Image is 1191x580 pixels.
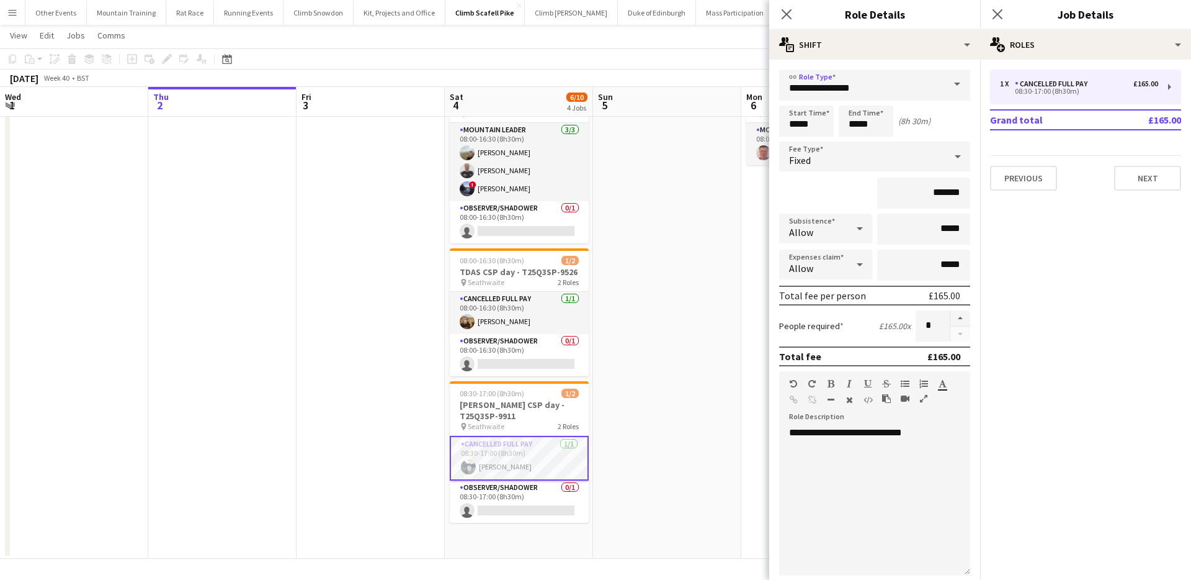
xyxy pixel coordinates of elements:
div: BST [77,73,89,83]
span: Jobs [66,30,85,41]
button: HTML Code [863,395,872,405]
span: Week 40 [41,73,72,83]
div: £165.00 [929,289,960,302]
app-job-card: 08:00-16:30 (8h30m)1/2TDAS CSP day - T25Q3SP-9526 Seathwaite2 RolesCancelled full pay1/108:00-16:... [450,248,589,376]
a: Edit [35,27,59,43]
button: Rat Race [166,1,214,25]
app-card-role: Observer/Shadower0/108:00-16:30 (8h30m) [450,201,589,243]
button: Italic [845,379,854,389]
span: Comms [97,30,125,41]
div: [DATE] [10,72,38,84]
app-card-role: Mountain Leader1/108:00-16:30 (8h30m)[PERSON_NAME] [746,123,885,165]
a: Comms [92,27,130,43]
span: 1/2 [561,389,579,398]
div: Shift [769,30,980,60]
button: Climb [PERSON_NAME] [525,1,618,25]
span: Fri [301,91,311,102]
span: 1/2 [561,256,579,265]
button: Climb Scafell Pike [445,1,525,25]
button: Paste as plain text [882,394,891,404]
button: Mountain Training [87,1,166,25]
span: 1 [3,98,21,112]
div: £165.00 x [879,320,911,332]
span: Seathwaite [468,422,504,431]
span: 08:00-16:30 (8h30m) [460,256,524,265]
button: Mass Participation [696,1,774,25]
button: Duke of Edinburgh [618,1,696,25]
button: Underline [863,379,872,389]
app-card-role: Observer/Shadower0/108:00-16:30 (8h30m) [450,334,589,376]
button: Increase [950,310,970,327]
span: 3 [300,98,311,112]
app-card-role: Cancelled full pay1/108:30-17:00 (8h30m)[PERSON_NAME] [450,436,589,481]
button: Text Color [938,379,947,389]
span: View [10,30,27,41]
label: People required [779,320,844,332]
div: 4 Jobs [567,103,587,112]
button: Bold [826,379,835,389]
span: Fixed [789,154,811,166]
h3: Job Details [980,6,1191,22]
a: Jobs [61,27,90,43]
app-job-card: 08:00-16:30 (8h30m)3/4[PERSON_NAME] Ltd CSP day - S25Q3SP-9907 Seathwaite2 RolesMountain Leader3/... [450,68,589,243]
button: Insert video [901,394,909,404]
app-card-role: Mountain Leader3/308:00-16:30 (8h30m)[PERSON_NAME][PERSON_NAME]![PERSON_NAME] [450,123,589,201]
span: Thu [153,91,169,102]
span: 08:30-17:00 (8h30m) [460,389,524,398]
button: Fullscreen [919,394,928,404]
app-card-role: Observer/Shadower0/108:30-17:00 (8h30m) [450,481,589,523]
span: Edit [40,30,54,41]
h3: Role Details [769,6,980,22]
span: 2 Roles [558,422,579,431]
app-job-card: 08:30-17:00 (8h30m)1/2[PERSON_NAME] CSP day - T25Q3SP-9911 Seathwaite2 RolesCancelled full pay1/1... [450,381,589,523]
button: Unordered List [901,379,909,389]
button: Redo [808,379,816,389]
div: £165.00 [1133,79,1158,88]
button: Ordered List [919,379,928,389]
span: 2 [151,98,169,112]
span: 4 [448,98,463,112]
button: Previous [990,166,1057,191]
span: Sun [598,91,613,102]
span: Sat [450,91,463,102]
div: Roles [980,30,1191,60]
button: Next [1114,166,1181,191]
div: Total fee per person [779,289,866,302]
span: 5 [596,98,613,112]
div: (8h 30m) [898,116,930,127]
button: Undo [789,379,798,389]
button: Clear Formatting [845,395,854,405]
div: 08:30-17:00 (8h30m) [1000,88,1158,94]
div: Total fee [779,350,821,363]
a: View [5,27,32,43]
td: Grand total [990,110,1107,130]
span: 6 [744,98,762,112]
h3: TDAS CSP day - T25Q3SP-9526 [450,266,589,278]
app-card-role: Cancelled full pay1/108:00-16:30 (8h30m)[PERSON_NAME] [450,292,589,334]
button: Other Events [25,1,87,25]
button: Strikethrough [882,379,891,389]
span: Allow [789,226,813,238]
div: Cancelled full pay [1015,79,1092,88]
span: ! [469,181,476,189]
button: Climb Snowdon [283,1,354,25]
span: Allow [789,262,813,274]
button: Running Events [214,1,283,25]
div: 1 x [1000,79,1015,88]
span: 6/10 [566,93,587,102]
span: Seathwaite [468,278,504,287]
h3: [PERSON_NAME] CSP day - T25Q3SP-9911 [450,399,589,422]
span: 2 Roles [558,278,579,287]
div: £165.00 [927,350,960,363]
button: Kit, Projects and Office [354,1,445,25]
button: Horizontal Line [826,395,835,405]
td: £165.00 [1107,110,1181,130]
span: Wed [5,91,21,102]
span: Mon [746,91,762,102]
